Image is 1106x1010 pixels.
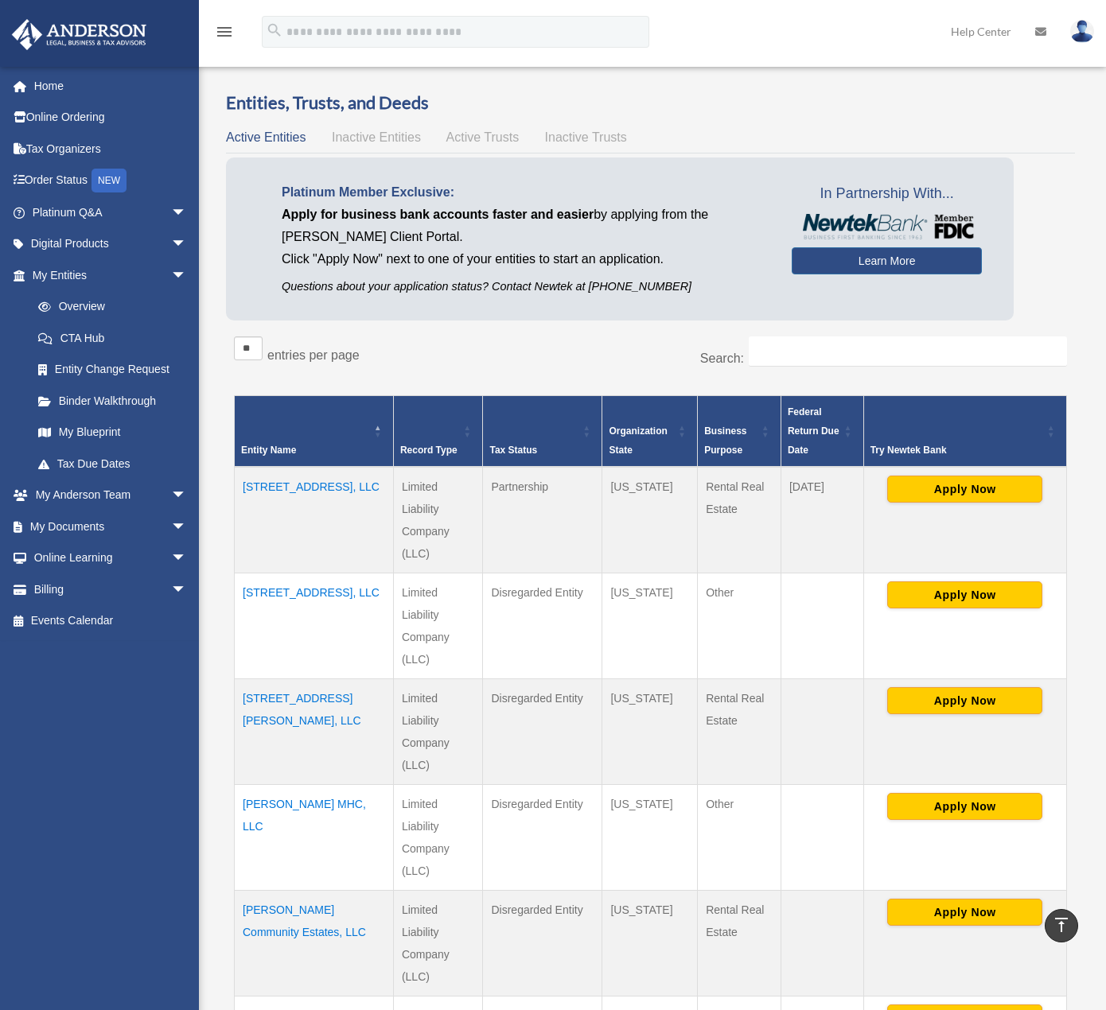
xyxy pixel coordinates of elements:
[282,208,594,221] span: Apply for business bank accounts faster and easier
[792,247,982,274] a: Learn More
[602,784,698,890] td: [US_STATE]
[788,406,839,456] span: Federal Return Due Date
[22,417,203,449] a: My Blueprint
[235,395,394,467] th: Entity Name: Activate to invert sorting
[393,890,483,996] td: Limited Liability Company (LLC)
[235,784,394,890] td: [PERSON_NAME] MHC, LLC
[800,214,974,239] img: NewtekBankLogoSM.png
[602,890,698,996] td: [US_STATE]
[393,678,483,784] td: Limited Liability Company (LLC)
[393,395,483,467] th: Record Type: Activate to sort
[171,196,203,229] span: arrow_drop_down
[22,354,203,386] a: Entity Change Request
[267,348,360,362] label: entries per page
[698,784,781,890] td: Other
[11,573,211,605] a: Billingarrow_drop_down
[483,784,602,890] td: Disregarded Entity
[22,448,203,480] a: Tax Due Dates
[887,793,1042,820] button: Apply Now
[446,130,520,144] span: Active Trusts
[781,467,863,573] td: [DATE]
[11,133,211,165] a: Tax Organizers
[393,784,483,890] td: Limited Liability Company (LLC)
[602,678,698,784] td: [US_STATE]
[11,70,211,102] a: Home
[602,395,698,467] th: Organization State: Activate to sort
[171,511,203,543] span: arrow_drop_down
[887,899,1042,926] button: Apply Now
[235,890,394,996] td: [PERSON_NAME] Community Estates, LLC
[698,890,781,996] td: Rental Real Estate
[781,395,863,467] th: Federal Return Due Date: Activate to sort
[698,395,781,467] th: Business Purpose: Activate to sort
[704,425,746,456] span: Business Purpose
[602,573,698,678] td: [US_STATE]
[171,228,203,261] span: arrow_drop_down
[1045,909,1078,942] a: vertical_align_top
[887,687,1042,714] button: Apply Now
[22,385,203,417] a: Binder Walkthrough
[11,480,211,511] a: My Anderson Teamarrow_drop_down
[171,259,203,292] span: arrow_drop_down
[171,542,203,575] span: arrow_drop_down
[792,181,982,207] span: In Partnership With...
[235,467,394,573] td: [STREET_ADDRESS], LLC
[332,130,421,144] span: Inactive Entities
[11,228,211,260] a: Digital Productsarrow_drop_down
[887,581,1042,608] button: Apply Now
[1052,915,1071,934] i: vertical_align_top
[11,165,211,197] a: Order StatusNEW
[393,467,483,573] td: Limited Liability Company (LLC)
[11,196,211,228] a: Platinum Q&Aarrow_drop_down
[698,678,781,784] td: Rental Real Estate
[282,277,768,297] p: Questions about your application status? Contact Newtek at [PHONE_NUMBER]
[870,441,1042,460] div: Try Newtek Bank
[215,22,234,41] i: menu
[887,476,1042,503] button: Apply Now
[489,445,537,456] span: Tax Status
[483,395,602,467] th: Tax Status: Activate to sort
[22,291,195,323] a: Overview
[483,467,602,573] td: Partnership
[226,130,306,144] span: Active Entities
[282,204,768,248] p: by applying from the [PERSON_NAME] Client Portal.
[22,322,203,354] a: CTA Hub
[1070,20,1094,43] img: User Pic
[11,542,211,574] a: Online Learningarrow_drop_down
[266,21,283,39] i: search
[400,445,458,456] span: Record Type
[545,130,627,144] span: Inactive Trusts
[171,573,203,606] span: arrow_drop_down
[483,573,602,678] td: Disregarded Entity
[483,678,602,784] td: Disregarded Entity
[609,425,667,456] span: Organization State
[92,169,127,192] div: NEW
[11,259,203,291] a: My Entitiesarrow_drop_down
[235,678,394,784] td: [STREET_ADDRESS][PERSON_NAME], LLC
[483,890,602,996] td: Disregarded Entity
[698,467,781,573] td: Rental Real Estate
[282,248,768,270] p: Click "Apply Now" next to one of your entities to start an application.
[226,91,1075,115] h3: Entities, Trusts, and Deeds
[11,102,211,134] a: Online Ordering
[700,352,744,365] label: Search:
[215,28,234,41] a: menu
[241,445,296,456] span: Entity Name
[171,480,203,512] span: arrow_drop_down
[11,511,211,542] a: My Documentsarrow_drop_down
[235,573,394,678] td: [STREET_ADDRESS], LLC
[393,573,483,678] td: Limited Liability Company (LLC)
[282,181,768,204] p: Platinum Member Exclusive:
[7,19,151,50] img: Anderson Advisors Platinum Portal
[698,573,781,678] td: Other
[602,467,698,573] td: [US_STATE]
[863,395,1066,467] th: Try Newtek Bank : Activate to sort
[11,605,211,637] a: Events Calendar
